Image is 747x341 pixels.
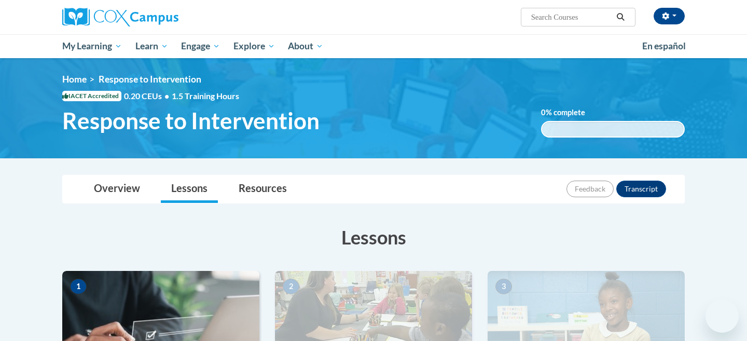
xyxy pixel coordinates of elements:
[233,40,275,52] span: Explore
[706,299,739,333] iframe: Button to launch messaging window
[62,224,685,250] h3: Lessons
[135,40,168,52] span: Learn
[62,107,320,134] span: Response to Intervention
[288,40,323,52] span: About
[283,279,299,294] span: 2
[174,34,227,58] a: Engage
[164,91,169,101] span: •
[56,34,129,58] a: My Learning
[654,8,685,24] button: Account Settings
[616,181,666,197] button: Transcript
[62,8,178,26] img: Cox Campus
[129,34,175,58] a: Learn
[62,8,259,26] a: Cox Campus
[99,74,201,85] span: Response to Intervention
[62,40,122,52] span: My Learning
[62,74,87,85] a: Home
[616,13,626,21] i: 
[84,175,150,203] a: Overview
[530,11,613,23] input: Search Courses
[635,35,693,57] a: En español
[566,181,614,197] button: Feedback
[47,34,700,58] div: Main menu
[181,40,220,52] span: Engage
[161,175,218,203] a: Lessons
[227,34,282,58] a: Explore
[70,279,87,294] span: 1
[613,11,629,23] button: Search
[124,90,172,102] span: 0.20 CEUs
[541,108,546,117] span: 0
[228,175,297,203] a: Resources
[541,107,601,118] label: % complete
[495,279,512,294] span: 3
[282,34,330,58] a: About
[172,91,239,101] span: 1.5 Training Hours
[62,91,121,101] span: IACET Accredited
[642,40,686,51] span: En español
